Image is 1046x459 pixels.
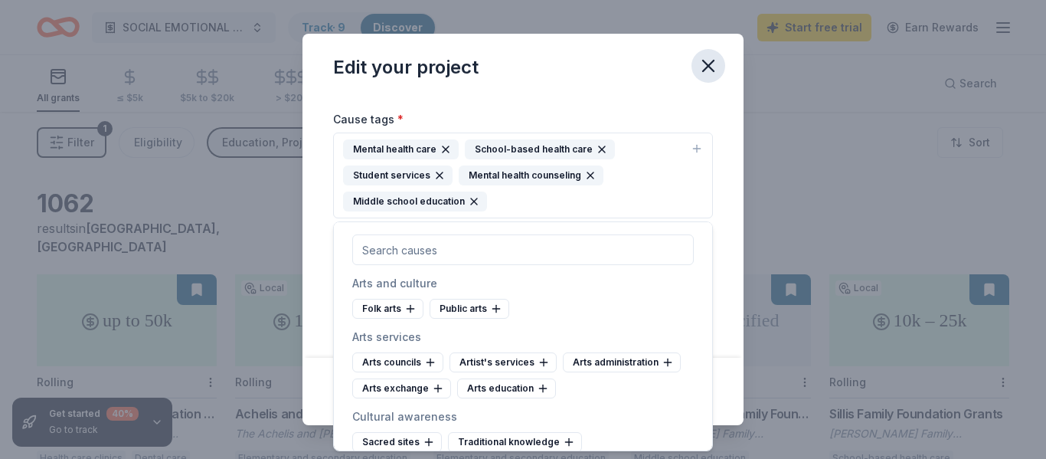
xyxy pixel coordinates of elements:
[448,432,582,452] div: Traditional knowledge
[352,352,443,372] div: Arts councils
[465,139,615,159] div: School-based health care
[352,274,694,293] div: Arts and culture
[352,299,423,319] div: Folk arts
[457,379,556,398] div: Arts education
[449,352,557,372] div: Artist's services
[343,139,459,159] div: Mental health care
[352,408,694,426] div: Cultural awareness
[333,55,479,80] div: Edit your project
[333,133,713,218] button: Mental health careSchool-based health careStudent servicesMental health counselingMiddle school e...
[333,112,404,127] label: Cause tags
[352,379,451,398] div: Arts exchange
[343,192,487,211] div: Middle school education
[343,166,453,185] div: Student services
[459,166,603,185] div: Mental health counseling
[352,328,694,346] div: Arts services
[563,352,681,372] div: Arts administration
[430,299,509,319] div: Public arts
[352,432,442,452] div: Sacred sites
[352,234,694,265] input: Search causes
